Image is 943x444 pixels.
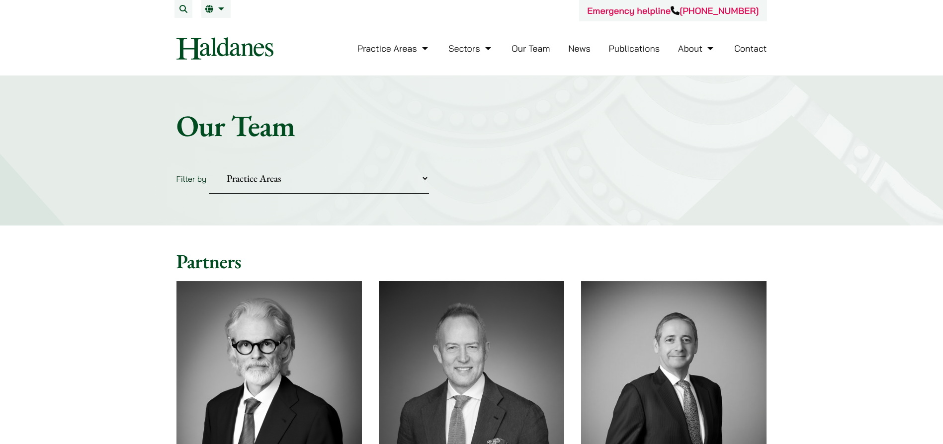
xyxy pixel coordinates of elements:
h2: Partners [176,249,767,273]
label: Filter by [176,174,207,184]
a: Practice Areas [357,43,430,54]
a: News [568,43,591,54]
a: EN [205,5,227,13]
a: Emergency helpline[PHONE_NUMBER] [587,5,759,16]
img: Logo of Haldanes [176,37,273,60]
h1: Our Team [176,108,767,144]
a: Our Team [512,43,550,54]
a: About [678,43,716,54]
a: Contact [734,43,767,54]
a: Sectors [448,43,493,54]
a: Publications [609,43,660,54]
